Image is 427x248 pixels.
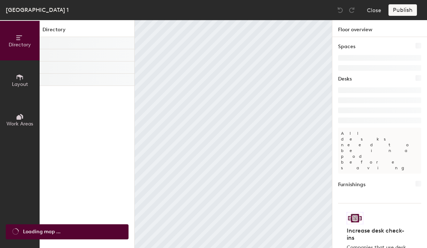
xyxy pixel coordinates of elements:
span: Work Areas [6,121,33,127]
p: All desks need to be in a pod before saving [338,128,421,174]
button: Close [367,4,381,16]
h4: Increase desk check-ins [347,227,408,242]
span: Loading map ... [23,228,60,236]
div: [GEOGRAPHIC_DATA] 1 [6,5,69,14]
h1: Directory [40,26,134,37]
span: Directory [9,42,31,48]
h1: Furnishings [338,181,365,189]
h1: Floor overview [332,20,427,37]
canvas: Map [135,20,332,248]
span: Layout [12,81,28,87]
h1: Desks [338,75,352,83]
h1: Spaces [338,43,355,51]
img: Redo [348,6,355,14]
img: Sticker logo [347,212,363,224]
img: Undo [337,6,344,14]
